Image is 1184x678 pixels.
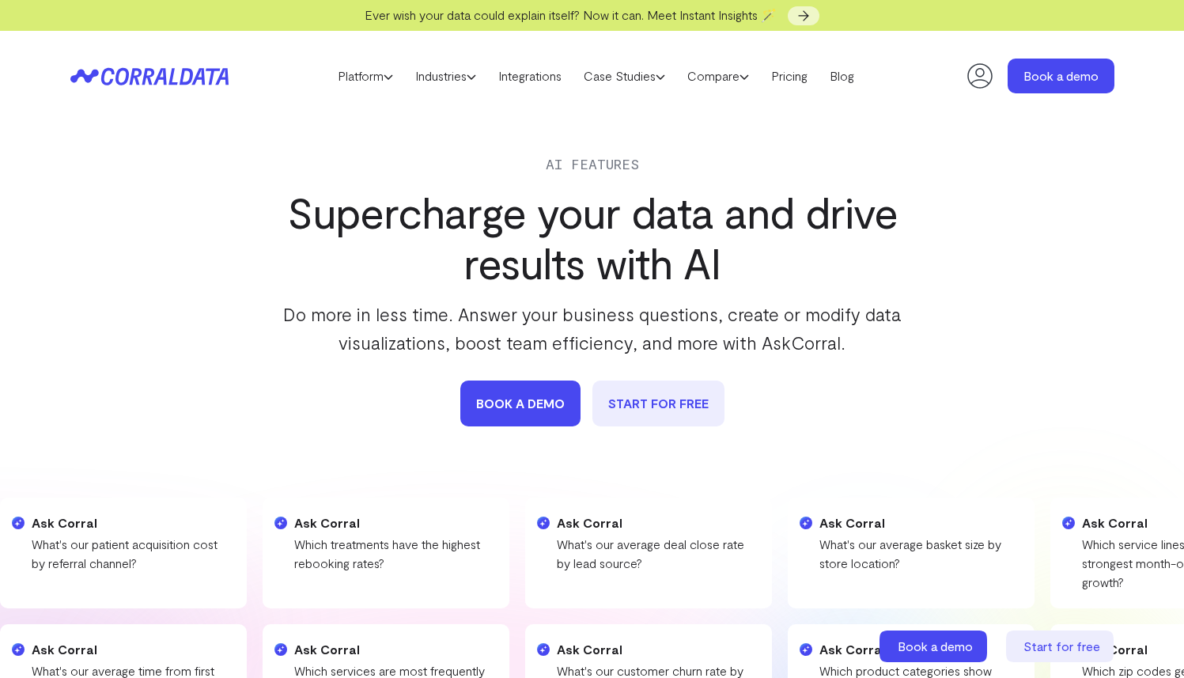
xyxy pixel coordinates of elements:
a: START FOR FREE [592,381,724,426]
span: Ever wish your data could explain itself? Now it can. Meet Instant Insights 🪄 [365,7,777,22]
a: Pricing [760,64,819,88]
p: What's our patient acquisition cost by referral channel? [32,535,231,573]
p: What's our average deal close rate by lead source? [557,535,756,573]
a: Start for free [1006,631,1117,662]
a: Platform [327,64,404,88]
span: Book a demo [898,638,973,653]
p: Which treatments have the highest rebooking rates? [294,535,494,573]
h4: Ask Corral [573,640,772,659]
a: book a demo [460,381,581,426]
a: Industries [404,64,487,88]
a: Book a demo [1008,59,1114,93]
h4: Ask Corral [819,513,1019,532]
h4: Ask Corral [32,513,231,532]
h4: Ask Corral [835,640,1035,659]
div: AI Features [270,153,915,175]
h1: Supercharge your data and drive results with AI [270,187,915,288]
h4: Ask Corral [47,640,247,659]
h4: Ask Corral [294,513,494,532]
h4: Ask Corral [557,513,756,532]
p: Do more in less time. Answer your business questions, create or modify data visualizations, boost... [270,300,915,357]
a: Blog [819,64,865,88]
span: Start for free [1023,638,1100,653]
a: Book a demo [879,631,990,662]
a: Compare [676,64,760,88]
h4: Ask Corral [310,640,509,659]
p: What's our average basket size by store location? [819,535,1019,573]
a: Integrations [487,64,573,88]
a: Case Studies [573,64,676,88]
